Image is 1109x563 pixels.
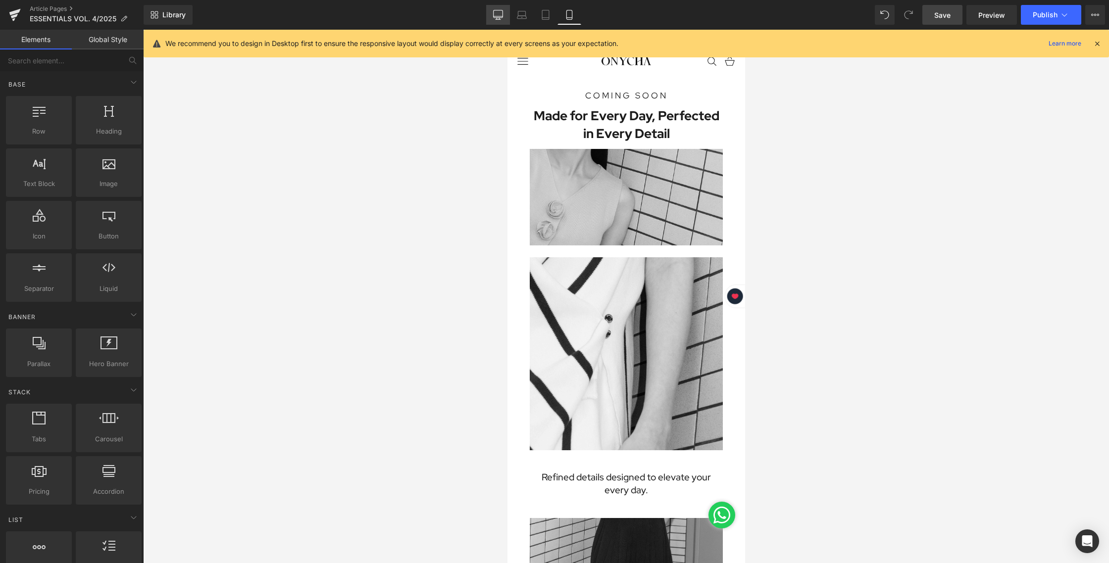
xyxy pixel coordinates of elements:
span: Publish [1033,11,1058,19]
span: Base [7,80,27,89]
a: Desktop [486,5,510,25]
span: Preview [978,10,1005,20]
span: Tabs [9,434,69,444]
span: Image [79,179,139,189]
span: Accordion [79,486,139,497]
p: Refined details designed to elevate your every day. [22,441,215,468]
nav: Primary navigation [10,26,84,37]
span: Stack [7,387,32,397]
nav: Secondary navigation [199,26,228,37]
span: Parallax [9,359,69,369]
div: Open Intercom Messenger [1075,529,1099,553]
span: Library [162,10,186,19]
span: Banner [7,312,37,322]
span: List [7,515,24,524]
a: Learn more [1045,38,1085,49]
button: Undo [875,5,895,25]
a: Preview [966,5,1017,25]
span: ESSENTIALS VOL. 4/2025 [30,15,116,23]
a: Mobile [557,5,581,25]
span: Carousel [79,434,139,444]
span: Made for Every Day, Perfected in Every Detail [26,78,212,112]
span: Button [79,231,139,241]
a: New Library [144,5,193,25]
button: Redo [899,5,918,25]
button: Publish [1021,5,1081,25]
a: Laptop [510,5,534,25]
a: Article Pages [30,5,144,13]
h1: COMING SOON [22,60,215,73]
a: Tablet [534,5,557,25]
span: Row [9,126,69,137]
button: More [1085,5,1105,25]
span: Save [934,10,951,20]
span: Heading [79,126,139,137]
p: SIGN UP AND ENJOY THE BENEFITS [72,5,165,13]
span: Hero Banner [79,359,139,369]
span: Separator [9,283,69,294]
span: Text Block [9,179,69,189]
span: Pricing [9,486,69,497]
span: Liquid [79,283,139,294]
a: Global Style [72,30,144,49]
span: Icon [9,231,69,241]
p: We recommend you to design in Desktop first to ensure the responsive layout would display correct... [165,38,618,49]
